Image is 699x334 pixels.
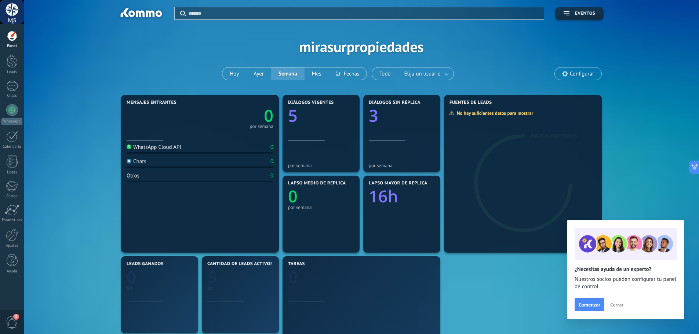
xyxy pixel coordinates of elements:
[575,266,677,273] h2: ¿Necesitas ayuda de un experto?
[449,110,538,116] div: No hay suficientes datos para mostrar
[398,67,454,80] button: Elija un usuario
[207,261,273,267] span: Cantidad de leads activos
[1,243,23,248] div: Ajustes
[575,298,604,311] button: Comenzar
[1,144,23,149] div: Calendario
[403,69,442,79] span: Elija un usuario
[288,205,354,210] div: por semana
[575,276,677,290] span: Nuestros socios pueden configurar tu panel de control.
[369,181,427,186] span: Lapso mayor de réplica
[369,104,378,127] text: 3
[288,185,298,208] text: 0
[288,100,334,105] span: Diálogos vigentes
[1,170,23,175] div: Listas
[288,181,346,186] span: Lapso medio de réplica
[575,11,595,16] span: Eventos
[270,158,273,165] div: 0
[369,185,435,208] a: 16h
[1,118,22,125] div: WhatsApp
[288,163,354,168] div: por semana
[579,302,600,307] span: Comenzar
[127,144,131,149] img: WhatsApp Cloud API
[127,172,139,179] div: Otros
[1,93,23,98] div: Chats
[288,261,305,267] span: Tareas
[570,71,594,77] span: Configurar
[1,70,23,75] div: Leads
[200,104,273,127] a: 0
[555,7,604,20] button: Eventos
[222,67,246,80] button: Hoy
[127,100,176,105] span: Mensajes entrantes
[1,194,23,199] div: Correo
[288,266,435,288] a: 0
[13,314,19,320] span: 3
[369,185,398,208] text: 16h
[127,324,193,330] div: por semana
[270,144,273,151] div: 0
[250,125,273,128] div: por semana
[127,144,181,151] div: WhatsApp Cloud API
[372,67,398,80] button: Todo
[1,44,23,48] div: Panel
[207,266,217,288] text: 5
[127,261,164,267] span: Leads ganados
[127,158,146,165] div: Chats
[207,285,273,291] div: $0
[246,67,271,80] button: Ayer
[1,218,23,223] div: Estadísticas
[607,299,627,310] button: Cerrar
[207,266,273,288] a: 5
[127,266,193,288] a: 0
[207,324,273,330] div: por semana
[127,159,131,164] img: Chats
[270,172,273,179] div: 0
[449,100,492,105] span: Fuentes de leads
[369,163,435,168] div: por semana
[127,285,193,291] div: $0
[127,266,136,288] text: 0
[264,104,273,127] text: 0
[610,302,623,307] span: Cerrar
[271,67,305,80] button: Semana
[288,104,298,127] text: 5
[305,67,329,80] button: Mes
[369,100,421,105] span: Diálogos sin réplica
[1,269,23,274] div: Ayuda
[288,266,298,288] text: 0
